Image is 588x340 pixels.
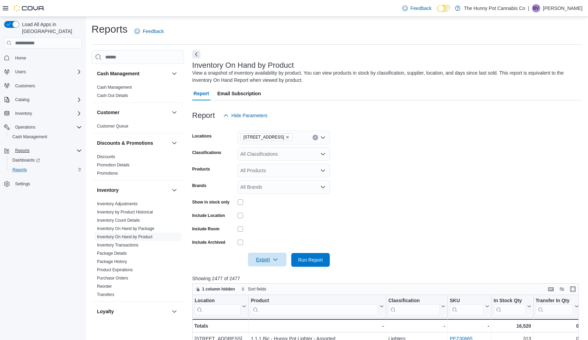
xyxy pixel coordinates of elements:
[7,165,85,175] button: Reports
[192,275,582,282] p: Showing 2477 of 2477
[97,109,169,116] button: Customer
[1,179,85,189] button: Settings
[97,267,133,272] a: Product Expirations
[97,234,152,239] a: Inventory On Hand by Product
[248,286,266,292] span: Sort fields
[91,200,184,301] div: Inventory
[238,285,269,293] button: Sort fields
[10,166,30,174] a: Reports
[192,133,212,139] label: Locations
[97,226,154,231] a: Inventory On Hand by Package
[251,298,378,315] div: Product
[4,50,82,207] nav: Complex example
[12,109,82,118] span: Inventory
[91,83,184,102] div: Cash Management
[15,148,30,153] span: Reports
[192,166,210,172] label: Products
[97,210,153,215] a: Inventory by Product Historical
[251,322,384,330] div: -
[494,298,531,315] button: In Stock Qty
[97,243,139,248] a: Inventory Transactions
[170,307,178,316] button: Loyalty
[543,4,582,12] p: [PERSON_NAME]
[12,68,29,76] button: Users
[97,109,119,116] h3: Customer
[494,322,531,330] div: 16,520
[535,298,573,315] div: Transfer In Qty
[194,322,246,330] div: Totals
[19,21,82,35] span: Load All Apps in [GEOGRAPHIC_DATA]
[12,53,82,62] span: Home
[132,24,166,38] a: Feedback
[143,28,164,35] span: Feedback
[533,4,539,12] span: BV
[535,322,579,330] div: 0
[192,240,225,245] label: Include Archived
[192,183,206,188] label: Brands
[97,201,138,206] a: Inventory Adjustments
[388,298,445,315] button: Classification
[528,4,529,12] p: |
[494,298,526,304] div: In Stock Qty
[320,168,326,173] button: Open list of options
[291,253,330,267] button: Run Report
[320,135,326,140] button: Open list of options
[195,298,246,315] button: Location
[313,135,318,140] button: Clear input
[170,69,178,78] button: Cash Management
[251,298,378,304] div: Product
[7,155,85,165] a: Dashboards
[532,4,540,12] div: Billy Van Dam
[240,133,293,141] span: 2500 Hurontario St
[248,253,286,266] button: Export
[450,322,489,330] div: -
[15,181,30,187] span: Settings
[15,111,32,116] span: Inventory
[251,298,384,315] button: Product
[437,5,451,12] input: Dark Mode
[97,259,127,264] a: Package History
[97,284,112,289] a: Reorder
[97,93,128,98] a: Cash Out Details
[12,146,32,155] button: Reports
[15,97,29,102] span: Catalog
[192,150,221,155] label: Classifications
[10,156,43,164] a: Dashboards
[535,298,573,304] div: Transfer In Qty
[192,69,579,84] div: View a snapshot of inventory availability by product. You can view products in stock by classific...
[97,70,169,77] button: Cash Management
[192,213,225,218] label: Include Location
[91,22,128,36] h1: Reports
[450,298,489,315] button: SKU
[12,157,40,163] span: Dashboards
[231,112,268,119] span: Hide Parameters
[192,111,215,120] h3: Report
[192,226,219,232] label: Include Room
[252,253,282,266] span: Export
[194,87,209,100] span: Report
[97,187,169,194] button: Inventory
[97,308,114,315] h3: Loyalty
[569,285,577,293] button: Enter fullscreen
[97,218,140,223] a: Inventory Count Details
[192,199,230,205] label: Show in stock only
[1,81,85,91] button: Customers
[1,146,85,155] button: Reports
[285,135,290,139] button: Remove 2500 Hurontario St from selection in this group
[12,82,38,90] a: Customers
[91,153,184,180] div: Discounts & Promotions
[192,50,200,58] button: Next
[12,180,33,188] a: Settings
[12,96,82,104] span: Catalog
[400,1,434,15] a: Feedback
[450,298,484,315] div: SKU URL
[193,285,238,293] button: 1 column hidden
[97,140,153,146] h3: Discounts & Promotions
[91,122,184,133] div: Customer
[10,133,82,141] span: Cash Management
[195,298,241,315] div: Location
[15,124,35,130] span: Operations
[12,134,47,140] span: Cash Management
[15,55,26,61] span: Home
[97,292,114,297] a: Transfers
